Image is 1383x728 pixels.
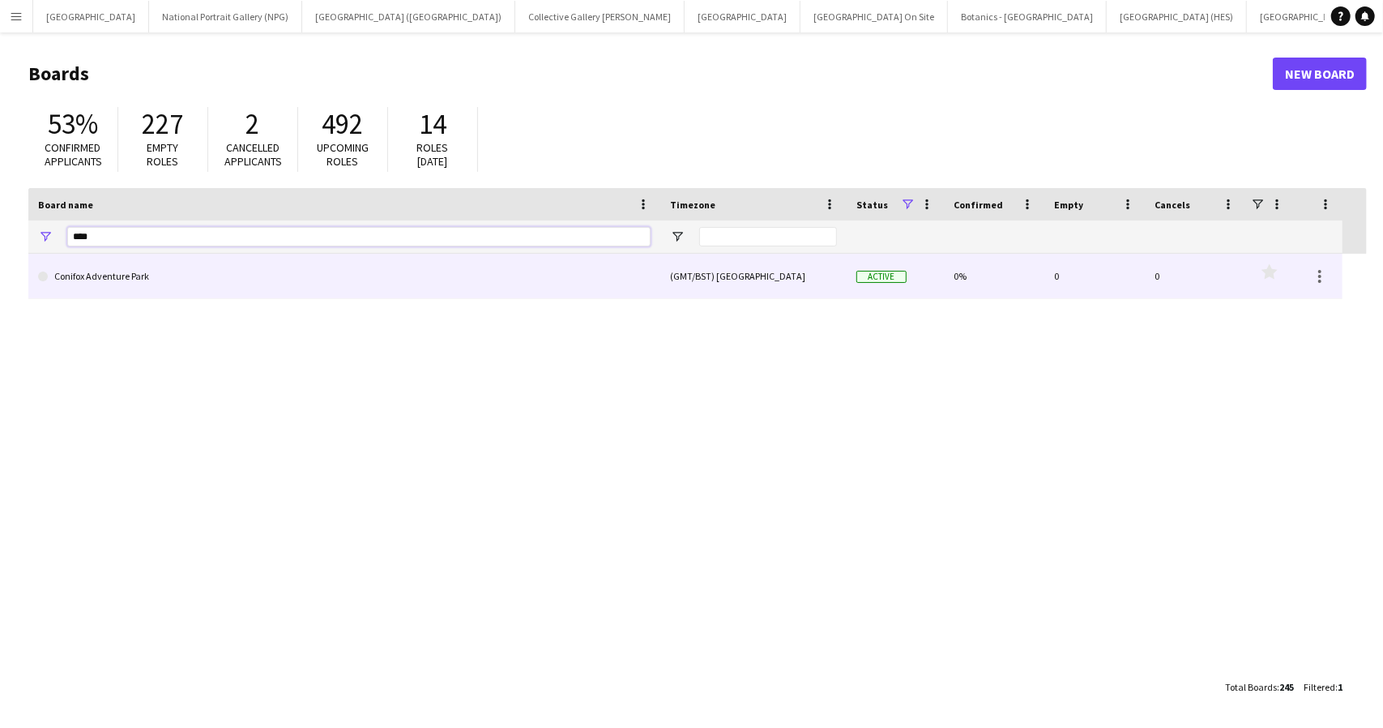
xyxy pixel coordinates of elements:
button: [GEOGRAPHIC_DATA] [33,1,149,32]
input: Timezone Filter Input [699,227,837,246]
div: : [1304,671,1342,703]
span: Cancels [1155,199,1190,211]
span: 245 [1279,681,1294,693]
span: 227 [143,106,184,142]
a: Conifox Adventure Park [38,254,651,299]
span: Filtered [1304,681,1335,693]
span: 53% [48,106,98,142]
div: : [1225,671,1294,703]
button: Open Filter Menu [38,229,53,244]
span: 14 [419,106,446,142]
div: (GMT/BST) [GEOGRAPHIC_DATA] [660,254,847,298]
span: Confirmed applicants [45,140,102,169]
span: Cancelled applicants [224,140,282,169]
button: [GEOGRAPHIC_DATA] [685,1,800,32]
button: [GEOGRAPHIC_DATA] On Site [800,1,948,32]
div: 0 [1044,254,1145,298]
span: 492 [322,106,364,142]
span: Empty [1054,199,1083,211]
span: Board name [38,199,93,211]
span: Empty roles [147,140,179,169]
span: Status [856,199,888,211]
div: 0 [1145,254,1245,298]
span: Upcoming roles [317,140,369,169]
span: Total Boards [1225,681,1277,693]
span: 1 [1338,681,1342,693]
button: Collective Gallery [PERSON_NAME] [515,1,685,32]
span: Confirmed [954,199,1003,211]
button: Botanics - [GEOGRAPHIC_DATA] [948,1,1107,32]
button: [GEOGRAPHIC_DATA] (HES) [1107,1,1247,32]
div: 0% [944,254,1044,298]
span: Roles [DATE] [417,140,449,169]
span: Timezone [670,199,715,211]
button: National Portrait Gallery (NPG) [149,1,302,32]
span: Active [856,271,907,283]
a: New Board [1273,58,1367,90]
input: Board name Filter Input [67,227,651,246]
span: 2 [246,106,260,142]
button: [GEOGRAPHIC_DATA] ([GEOGRAPHIC_DATA]) [302,1,515,32]
button: Open Filter Menu [670,229,685,244]
h1: Boards [28,62,1273,86]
